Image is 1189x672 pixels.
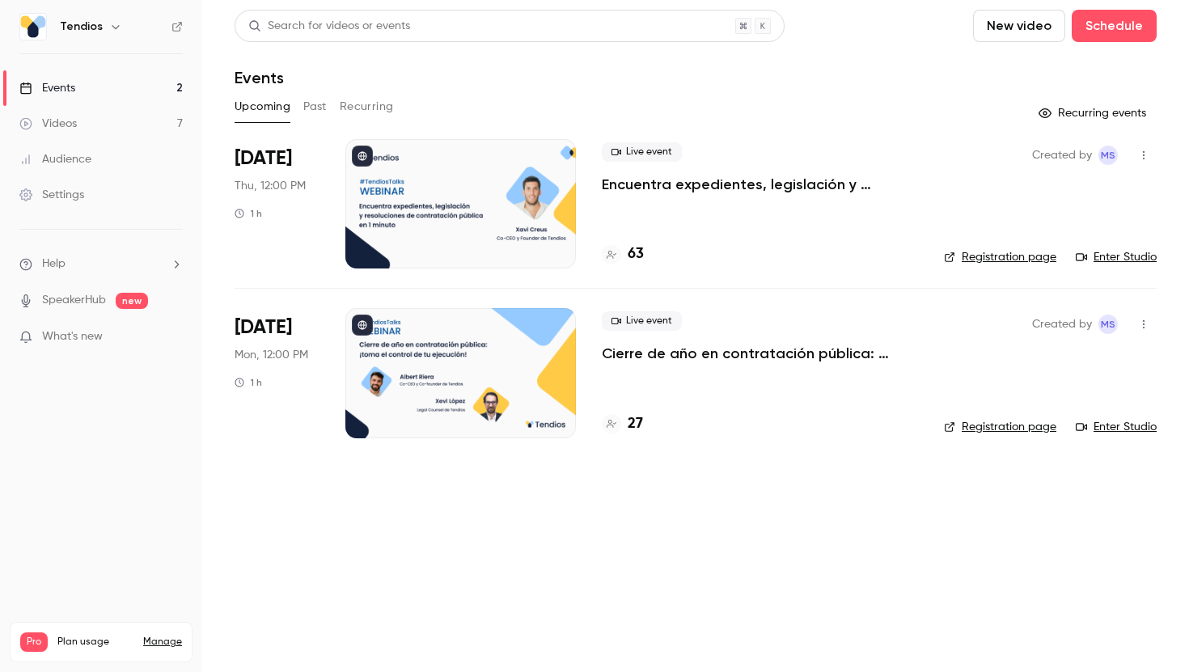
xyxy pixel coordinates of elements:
h6: Tendios [60,19,103,35]
span: Created by [1032,315,1092,334]
span: [DATE] [235,315,292,340]
img: Tendios [20,14,46,40]
a: SpeakerHub [42,292,106,309]
iframe: Noticeable Trigger [163,330,183,344]
div: 1 h [235,376,262,389]
span: [DATE] [235,146,292,171]
a: Enter Studio [1076,249,1157,265]
span: Thu, 12:00 PM [235,178,306,194]
button: Recurring events [1031,100,1157,126]
div: 1 h [235,207,262,220]
span: Maria Serra [1098,146,1118,165]
a: 27 [602,413,643,435]
button: Past [303,94,327,120]
span: MS [1101,315,1115,334]
span: Maria Serra [1098,315,1118,334]
a: Manage [143,636,182,649]
button: Upcoming [235,94,290,120]
button: Recurring [340,94,394,120]
button: New video [973,10,1065,42]
div: Search for videos or events [248,18,410,35]
div: Videos [19,116,77,132]
div: Events [19,80,75,96]
span: Created by [1032,146,1092,165]
div: Audience [19,151,91,167]
a: Registration page [944,419,1056,435]
div: Oct 20 Mon, 12:00 PM (Europe/Madrid) [235,308,319,437]
span: Help [42,256,66,273]
h1: Events [235,68,284,87]
span: Pro [20,632,48,652]
span: new [116,293,148,309]
h4: 27 [628,413,643,435]
div: Oct 9 Thu, 12:00 PM (Europe/Madrid) [235,139,319,268]
a: Cierre de año en contratación pública: ¡toma el control de tu ejecución! [602,344,918,363]
div: Settings [19,187,84,203]
h4: 63 [628,243,644,265]
a: Enter Studio [1076,419,1157,435]
span: What's new [42,328,103,345]
a: Encuentra expedientes, legislación y resoluciones de contratación pública en 1 minuto [602,175,918,194]
a: 63 [602,243,644,265]
span: Mon, 12:00 PM [235,347,308,363]
span: Live event [602,311,682,331]
span: MS [1101,146,1115,165]
button: Schedule [1072,10,1157,42]
a: Registration page [944,249,1056,265]
li: help-dropdown-opener [19,256,183,273]
span: Live event [602,142,682,162]
span: Plan usage [57,636,133,649]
